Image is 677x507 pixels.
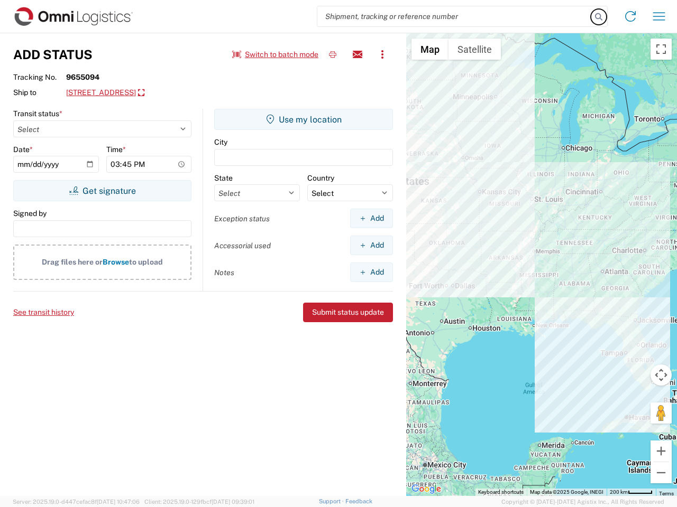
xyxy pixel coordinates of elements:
label: Notes [214,268,234,277]
a: Feedback [345,498,372,504]
button: Show street map [411,39,449,60]
img: Google [409,482,444,496]
a: Support [319,498,345,504]
label: Exception status [214,214,270,223]
a: Terms [659,491,674,496]
a: Open this area in Google Maps (opens a new window) [409,482,444,496]
label: Signed by [13,209,47,218]
strong: 9655094 [66,72,99,82]
button: Map camera controls [651,364,672,386]
span: Server: 2025.19.0-d447cefac8f [13,499,140,505]
label: Accessorial used [214,241,271,250]
label: State [214,173,233,183]
span: Ship to [13,88,66,97]
input: Shipment, tracking or reference number [317,6,591,26]
span: Copyright © [DATE]-[DATE] Agistix Inc., All Rights Reserved [501,497,664,506]
span: to upload [129,258,163,266]
button: Add [350,262,393,282]
button: Toggle fullscreen view [651,39,672,60]
button: Drag Pegman onto the map to open Street View [651,402,672,424]
label: Date [13,145,33,154]
button: Keyboard shortcuts [478,489,524,496]
h3: Add Status [13,47,93,62]
button: Use my location [214,109,393,130]
button: See transit history [13,304,74,321]
button: Add [350,236,393,255]
button: Switch to batch mode [232,46,318,63]
label: Time [106,145,126,154]
span: [DATE] 10:47:06 [97,499,140,505]
button: Zoom in [651,440,672,462]
button: Map Scale: 200 km per 43 pixels [607,489,656,496]
span: Client: 2025.19.0-129fbcf [144,499,254,505]
span: Drag files here or [42,258,103,266]
button: Submit status update [303,303,393,322]
span: Browse [103,258,129,266]
span: [DATE] 09:39:01 [212,499,254,505]
button: Get signature [13,180,191,201]
label: Country [307,173,334,183]
span: 200 km [610,489,628,495]
button: Show satellite imagery [449,39,501,60]
span: Tracking No. [13,72,66,82]
label: City [214,137,227,147]
button: Add [350,209,393,228]
label: Transit status [13,109,62,118]
a: [STREET_ADDRESS] [66,84,144,102]
span: Map data ©2025 Google, INEGI [530,489,603,495]
button: Zoom out [651,462,672,483]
